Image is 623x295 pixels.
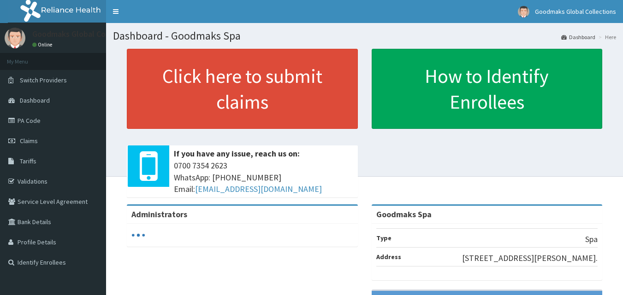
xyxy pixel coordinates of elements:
[376,234,392,242] b: Type
[195,184,322,194] a: [EMAIL_ADDRESS][DOMAIN_NAME]
[127,49,358,129] a: Click here to submit claims
[372,49,603,129] a: How to Identify Enrollees
[585,233,598,245] p: Spa
[32,30,137,38] p: Goodmaks Global Collections
[113,30,616,42] h1: Dashboard - Goodmaks Spa
[20,137,38,145] span: Claims
[376,253,401,261] b: Address
[20,157,36,165] span: Tariffs
[131,209,187,220] b: Administrators
[376,209,432,220] strong: Goodmaks Spa
[462,252,598,264] p: [STREET_ADDRESS][PERSON_NAME].
[131,228,145,242] svg: audio-loading
[20,76,67,84] span: Switch Providers
[20,96,50,104] span: Dashboard
[32,41,54,48] a: Online
[174,160,353,195] span: 0700 7354 2623 WhatsApp: [PHONE_NUMBER] Email:
[596,33,616,41] li: Here
[561,33,595,41] a: Dashboard
[518,6,529,17] img: User Image
[5,28,25,48] img: User Image
[174,148,300,159] b: If you have any issue, reach us on:
[535,7,616,16] span: Goodmaks Global Collections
